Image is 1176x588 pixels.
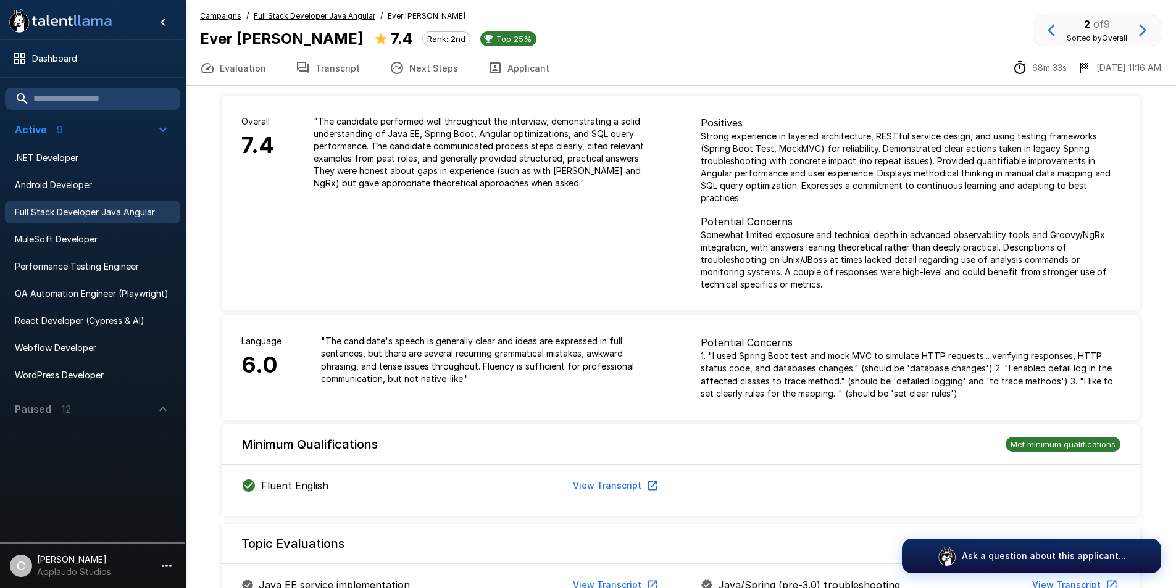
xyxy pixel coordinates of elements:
button: Applicant [473,51,564,85]
p: Strong experience in layered architecture, RESTful service design, and using testing frameworks (... [701,130,1120,204]
span: Top 25% [491,34,536,44]
h6: Minimum Qualifications [241,434,378,454]
p: 68m 33s [1032,62,1067,74]
div: The time between starting and completing the interview [1012,60,1067,75]
p: [DATE] 11:16 AM [1096,62,1161,74]
span: of 9 [1093,18,1110,30]
span: Ever [PERSON_NAME] [388,10,465,22]
p: Overall [241,115,274,128]
div: The date and time when the interview was completed [1077,60,1161,75]
button: View Transcript [568,474,661,497]
button: Ask a question about this applicant... [902,539,1161,573]
button: Evaluation [185,51,281,85]
button: Transcript [281,51,375,85]
p: Ask a question about this applicant... [962,550,1126,562]
u: Campaigns [200,11,241,20]
span: Rank: 2nd [423,34,470,44]
span: Met minimum qualifications [1006,439,1120,449]
img: logo_glasses@2x.png [937,546,957,566]
b: 2 [1084,18,1090,30]
p: Positives [701,115,1120,130]
p: Potential Concerns [701,335,1120,350]
p: 1. "I used Spring Boot test and mock MVC to simulate HTTP requests... verifying responses, HTTP s... [701,350,1120,399]
b: Ever [PERSON_NAME] [200,30,364,48]
h6: Topic Evaluations [241,534,344,553]
span: Sorted by Overall [1067,33,1127,43]
span: / [380,10,383,22]
p: " The candidate performed well throughout the interview, demonstrating a solid understanding of J... [314,115,661,189]
h6: 7.4 [241,128,274,164]
button: Next Steps [375,51,473,85]
p: Potential Concerns [701,214,1120,229]
p: " The candidate's speech is generally clear and ideas are expressed in full sentences, but there ... [321,335,661,384]
p: Somewhat limited exposure and technical depth in advanced observability tools and Groovy/NgRx int... [701,229,1120,291]
b: 7.4 [391,30,412,48]
p: Fluent English [261,478,328,493]
span: / [246,10,249,22]
p: Language [241,335,281,347]
u: Full Stack Developer Java Angular [254,11,375,20]
h6: 6.0 [241,347,281,383]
